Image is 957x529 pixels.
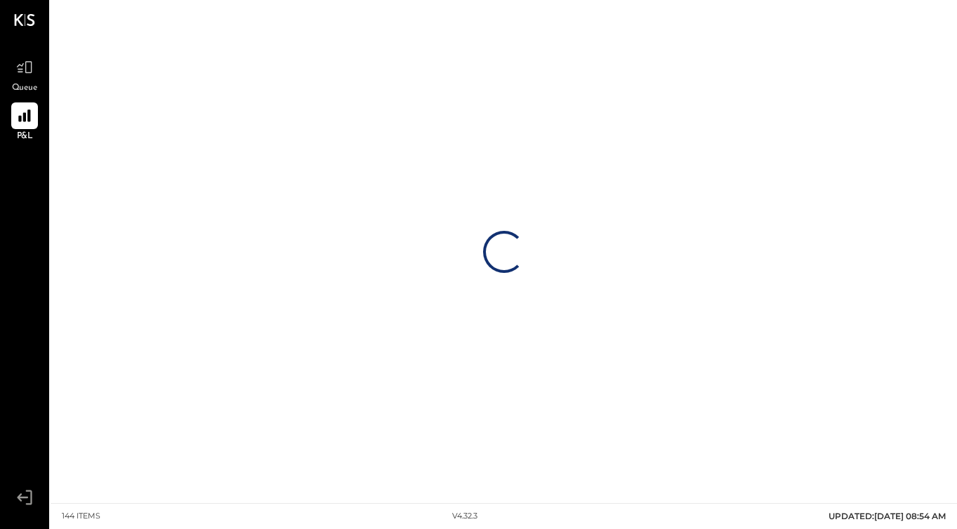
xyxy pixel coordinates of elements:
[17,130,33,143] span: P&L
[829,511,946,521] span: UPDATED: [DATE] 08:54 AM
[1,54,48,95] a: Queue
[12,82,38,95] span: Queue
[62,511,100,522] div: 144 items
[452,511,477,522] div: v 4.32.3
[1,102,48,143] a: P&L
